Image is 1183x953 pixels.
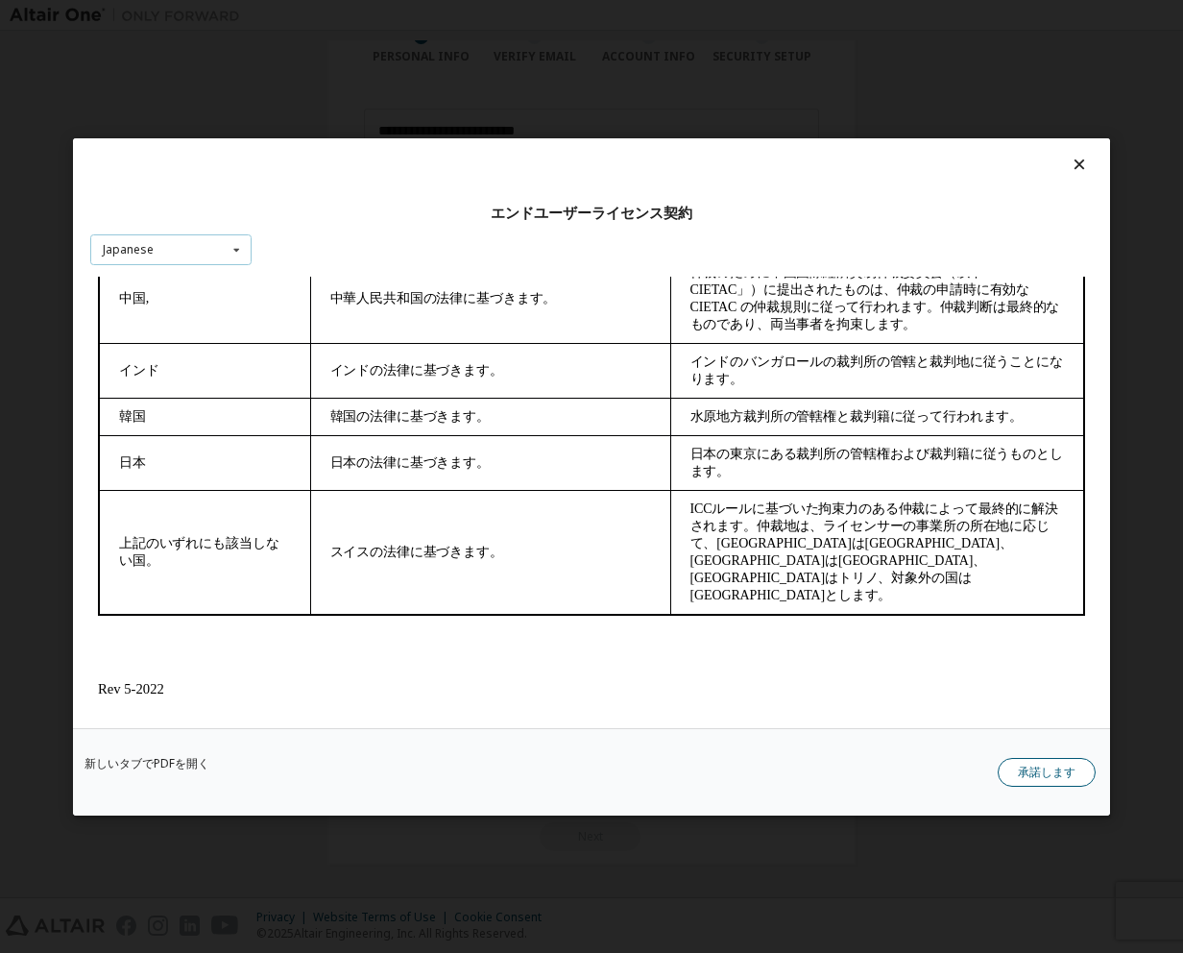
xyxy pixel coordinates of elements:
a: 新しいタブでPDFを開く [84,757,209,769]
td: インドの法律に基づきます。 [220,66,580,121]
td: 韓国の法律に基づきます。 [220,121,580,159]
div: Japanese [103,244,154,256]
td: インド [9,66,220,121]
td: スイスの法律に基づきます。 [220,213,580,338]
td: 日本 [9,159,220,213]
td: 日本の法律に基づきます。 [220,159,580,213]
div: エンドユーザーライセンス契約 [90,203,1093,222]
td: インドのバンガロールの裁判所の管轄と裁判地に従うことになります。 [580,66,994,121]
td: 上記のいずれにも該当しない国。 [9,213,220,338]
footer: Rev 5-2022 [8,404,995,421]
td: 日本の東京にある裁判所の管轄権および裁判籍に従うものとします。 [580,159,994,213]
button: 承諾します [998,757,1096,786]
td: 水原地方裁判所の管轄権と裁判籍に従って行われます。 [580,121,994,159]
td: 韓国 [9,121,220,159]
td: ICCルールに基づいた拘束力のある仲裁によって最終的に解決されます。仲裁地は、ライセンサーの事業所の所在地に応じて、[GEOGRAPHIC_DATA]は[GEOGRAPHIC_DATA]、[GE... [580,213,994,338]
